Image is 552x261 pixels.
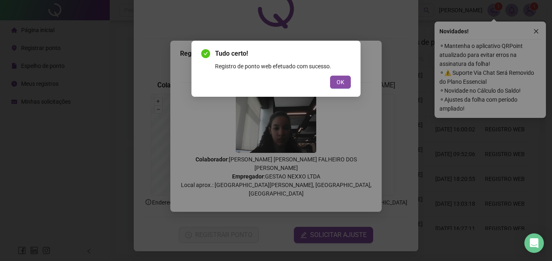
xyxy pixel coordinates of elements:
[337,78,344,87] span: OK
[215,49,351,59] span: Tudo certo!
[201,49,210,58] span: check-circle
[330,76,351,89] button: OK
[215,62,351,71] div: Registro de ponto web efetuado com sucesso.
[524,233,544,253] div: Open Intercom Messenger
